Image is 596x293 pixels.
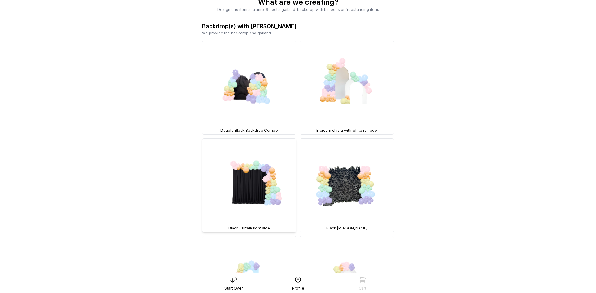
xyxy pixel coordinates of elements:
[224,286,243,291] div: Start Over
[202,139,296,232] img: BKD, 3 Sizes, Black Curtain right side
[202,31,394,36] div: We provide the backdrop and garland.
[228,226,270,231] span: Black Curtain right side
[202,7,394,12] div: Design one item at a time. Select a garland, backdrop with balloons or freestanding item.
[220,128,278,133] span: Double Black Backdrop Combo
[359,286,366,291] div: Cart
[326,226,368,231] span: Black [PERSON_NAME]
[202,41,296,134] img: BKD, 3 Size, Double Black Backdrop Combo
[300,139,394,232] img: BKD, 3 Sizes, Black Rose Wall
[300,41,394,134] img: BKD, 3 Sizes, B cream chiara with white rainbow
[316,128,378,133] span: B cream chiara with white rainbow
[292,286,304,291] div: Profile
[202,22,296,31] div: Backdrop(s) with [PERSON_NAME]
